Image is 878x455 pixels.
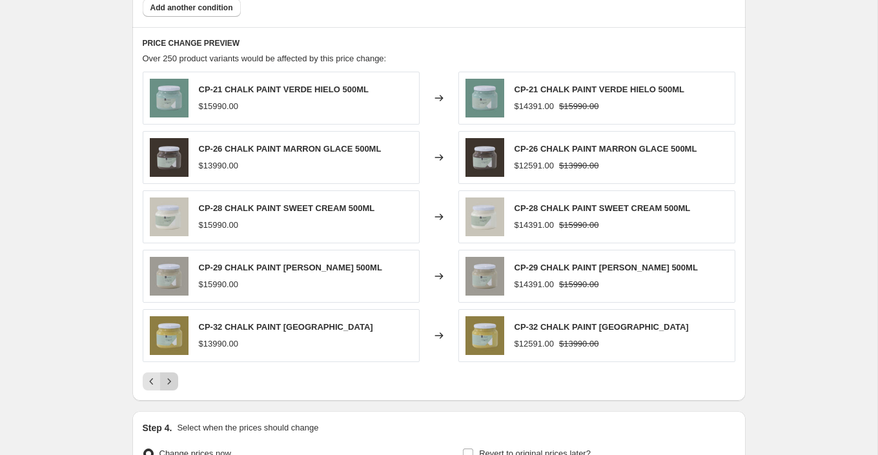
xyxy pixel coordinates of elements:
[199,100,238,113] div: $15990.00
[143,38,735,48] h6: PRICE CHANGE PREVIEW
[559,219,598,232] strike: $15990.00
[160,372,178,390] button: Next
[465,79,504,117] img: 8423451047912_80x.jpg
[515,278,554,291] div: $14391.00
[515,100,554,113] div: $14391.00
[199,278,238,291] div: $15990.00
[143,54,387,63] span: Over 250 product variants would be affected by this price change:
[150,197,189,236] img: 8423451054910_80x.jpg
[515,203,691,213] span: CP-28 CHALK PAINT SWEET CREAM 500ML
[515,159,554,172] div: $12591.00
[199,219,238,232] div: $15990.00
[150,316,189,355] img: 8423451058918_80x.jpg
[150,3,233,13] span: Add another condition
[559,278,598,291] strike: $15990.00
[150,138,189,177] img: 8423451052916_80x.jpg
[465,257,504,296] img: 8423451055917_80x.jpg
[559,338,598,350] strike: $13990.00
[150,79,189,117] img: 8423451047912_80x.jpg
[143,421,172,434] h2: Step 4.
[465,316,504,355] img: 8423451058918_80x.jpg
[150,257,189,296] img: 8423451055917_80x.jpg
[465,197,504,236] img: 8423451054910_80x.jpg
[559,100,598,113] strike: $15990.00
[199,144,382,154] span: CP-26 CHALK PAINT MARRON GLACE 500ML
[177,421,318,434] p: Select when the prices should change
[515,263,698,272] span: CP-29 CHALK PAINT [PERSON_NAME] 500ML
[515,338,554,350] div: $12591.00
[143,372,178,390] nav: Pagination
[515,219,554,232] div: $14391.00
[199,322,373,332] span: CP-32 CHALK PAINT [GEOGRAPHIC_DATA]
[465,138,504,177] img: 8423451052916_80x.jpg
[515,85,684,94] span: CP-21 CHALK PAINT VERDE HIELO 500ML
[199,263,382,272] span: CP-29 CHALK PAINT [PERSON_NAME] 500ML
[143,372,161,390] button: Previous
[559,159,598,172] strike: $13990.00
[515,322,689,332] span: CP-32 CHALK PAINT [GEOGRAPHIC_DATA]
[199,85,369,94] span: CP-21 CHALK PAINT VERDE HIELO 500ML
[199,159,238,172] div: $13990.00
[515,144,697,154] span: CP-26 CHALK PAINT MARRON GLACE 500ML
[199,338,238,350] div: $13990.00
[199,203,375,213] span: CP-28 CHALK PAINT SWEET CREAM 500ML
